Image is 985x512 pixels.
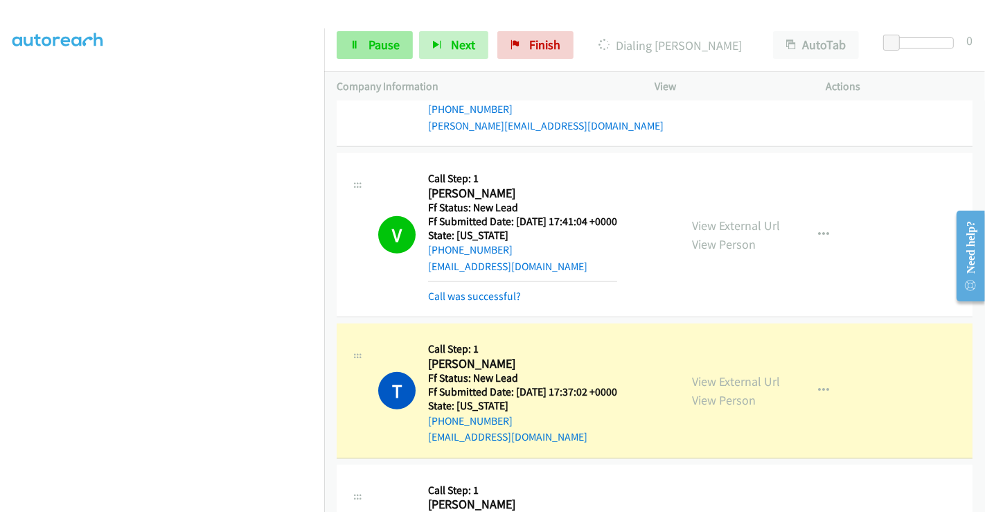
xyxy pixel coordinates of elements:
h1: V [378,216,416,254]
h1: T [378,372,416,409]
h5: Call Step: 1 [428,342,617,356]
a: Pause [337,31,413,59]
h5: Ff Submitted Date: [DATE] 17:37:02 +0000 [428,385,617,399]
h5: Call Step: 1 [428,484,617,497]
h5: Ff Status: New Lead [428,201,617,215]
a: Call was successful? [428,290,521,303]
a: [EMAIL_ADDRESS][DOMAIN_NAME] [428,260,587,273]
iframe: Resource Center [946,201,985,311]
h2: [PERSON_NAME] [428,356,617,372]
h5: State: [US_STATE] [428,229,617,242]
p: View [655,78,801,95]
h2: [PERSON_NAME] [428,186,617,202]
button: Next [419,31,488,59]
a: [PHONE_NUMBER] [428,103,513,116]
a: [PERSON_NAME][EMAIL_ADDRESS][DOMAIN_NAME] [428,119,664,132]
button: AutoTab [773,31,859,59]
p: Dialing [PERSON_NAME] [592,36,748,55]
a: View Person [692,392,756,408]
h5: State: [US_STATE] [428,399,617,413]
h5: Ff Submitted Date: [DATE] 17:41:04 +0000 [428,215,617,229]
a: View Person [692,236,756,252]
span: Finish [529,37,560,53]
p: Company Information [337,78,630,95]
span: Next [451,37,475,53]
a: Finish [497,31,574,59]
a: View External Url [692,218,780,233]
a: [PHONE_NUMBER] [428,243,513,256]
span: Pause [369,37,400,53]
p: Actions [826,78,973,95]
a: [PHONE_NUMBER] [428,414,513,427]
h5: Call Step: 1 [428,172,617,186]
div: Delay between calls (in seconds) [890,37,954,48]
div: 0 [966,31,973,50]
a: View External Url [692,373,780,389]
h5: Ff Status: New Lead [428,371,617,385]
a: [EMAIL_ADDRESS][DOMAIN_NAME] [428,430,587,443]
